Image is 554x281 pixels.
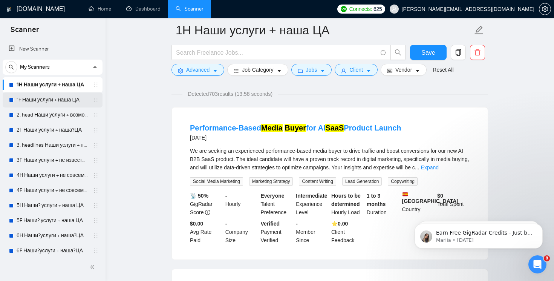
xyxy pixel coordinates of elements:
[349,5,372,13] span: Connects:
[93,82,99,88] span: holder
[9,41,96,57] a: New Scanner
[320,68,325,74] span: caret-down
[373,5,382,13] span: 625
[421,48,435,57] span: Save
[17,77,88,92] a: 1H Наши услуги + наша ЦА
[298,68,303,74] span: folder
[89,6,111,12] a: homeHome
[93,157,99,163] span: holder
[17,153,88,168] a: 3F Наши услуги + не известна ЦА (минус наша ЦА)
[5,24,45,40] span: Scanner
[234,68,239,74] span: bars
[225,193,227,199] b: -
[17,243,88,258] a: 6F Наши?услуги + наша?ЦА
[341,68,346,74] span: user
[178,68,183,74] span: setting
[436,192,471,217] div: Total Spent
[395,66,412,74] span: Vendor
[415,164,419,170] span: ...
[249,177,293,186] span: Marketing Strategy
[213,68,218,74] span: caret-down
[341,6,347,12] img: upwork-logo.png
[93,187,99,193] span: holder
[259,220,295,244] div: Payment Verified
[190,133,401,142] div: [DATE]
[5,61,17,73] button: search
[259,192,295,217] div: Talent Preference
[188,220,224,244] div: Avg Rate Paid
[190,124,401,132] a: Performance-BasedMedia Buyerfor AISaaSProduct Launch
[388,177,418,186] span: Copywriting
[299,177,336,186] span: Content Writing
[190,193,208,199] b: 📡 50%
[381,50,386,55] span: info-circle
[421,164,439,170] a: Expand
[401,192,436,217] div: Country
[528,255,546,273] iframe: Intercom live chat
[437,193,443,199] b: $ 0
[331,193,361,207] b: Hours to be determined
[342,177,382,186] span: Lead Generation
[93,142,99,148] span: holder
[190,177,243,186] span: Social Media Marketing
[190,221,203,227] b: $0.00
[306,66,317,74] span: Jobs
[451,45,466,60] button: copy
[366,68,371,74] span: caret-down
[90,263,97,271] span: double-left
[415,68,420,74] span: caret-down
[17,107,88,123] a: 2. head Наши услуги + возможно наша ЦА
[544,255,550,261] span: 8
[17,213,88,228] a: 5F Наши? услуги + наша ЦА
[261,221,280,227] b: Verified
[93,127,99,133] span: holder
[285,124,306,132] mark: Buyer
[365,192,401,217] div: Duration
[331,221,348,227] b: ⭐️ 0.00
[410,45,447,60] button: Save
[392,6,397,12] span: user
[294,192,330,217] div: Experience Level
[176,21,473,40] input: Scanner name...
[171,64,224,76] button: settingAdvancedcaret-down
[93,97,99,103] span: holder
[205,210,210,215] span: info-circle
[93,248,99,254] span: holder
[291,64,332,76] button: folderJobscaret-down
[176,48,377,57] input: Search Freelance Jobs...
[403,208,554,261] iframe: Intercom notifications message
[93,203,99,209] span: holder
[330,192,365,217] div: Hourly Load
[402,192,459,204] b: [GEOGRAPHIC_DATA]
[182,90,278,98] span: Detected 703 results (13.58 seconds)
[93,218,99,224] span: holder
[6,3,12,15] img: logo
[242,66,273,74] span: Job Category
[17,198,88,213] a: 5H Наши? услуги + наша ЦА
[296,193,327,199] b: Intermediate
[470,49,485,56] span: delete
[186,66,210,74] span: Advanced
[261,193,285,199] b: Everyone
[335,64,378,76] button: userClientcaret-down
[296,221,298,227] b: -
[325,124,344,132] mark: SaaS
[224,220,259,244] div: Company Size
[539,6,551,12] a: setting
[20,60,50,75] span: My Scanners
[539,3,551,15] button: setting
[188,192,224,217] div: GigRadar Score
[451,49,465,56] span: copy
[330,220,365,244] div: Client Feedback
[539,6,551,12] span: setting
[402,192,408,197] img: 🇪🇸
[474,25,484,35] span: edit
[277,68,282,74] span: caret-down
[3,41,103,57] li: New Scanner
[381,64,427,76] button: idcardVendorcaret-down
[261,124,283,132] mark: Media
[190,147,470,172] div: We are seeking an experienced performance-based media buyer to drive traffic and boost conversion...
